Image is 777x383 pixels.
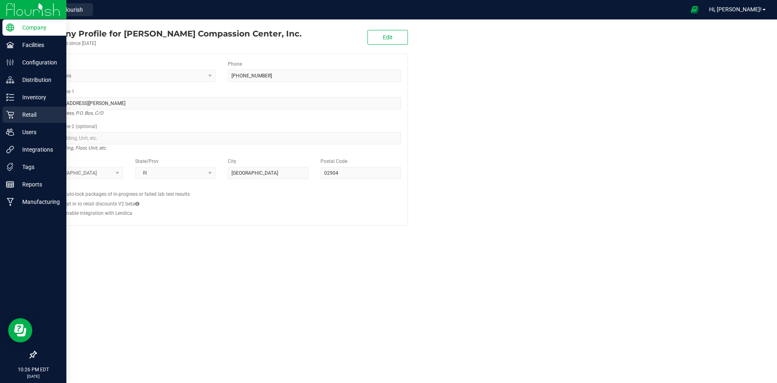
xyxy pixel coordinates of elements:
p: [DATE] [4,373,63,379]
button: Edit [367,30,408,45]
p: 10:26 PM EDT [4,366,63,373]
inline-svg: Distribution [6,76,14,84]
p: Users [14,127,63,137]
inline-svg: Integrations [6,145,14,154]
label: Enable integration with Lendica [64,210,132,217]
inline-svg: Manufacturing [6,198,14,206]
p: Facilities [14,40,63,50]
p: Company [14,23,63,32]
h2: Configs [42,185,401,190]
input: Suite, Building, Unit, etc. [42,132,401,144]
p: Reports [14,180,63,189]
inline-svg: Users [6,128,14,136]
p: Distribution [14,75,63,85]
input: City [228,167,308,179]
p: Manufacturing [14,197,63,207]
i: Street address, P.O. Box, C/O [42,108,103,118]
div: Thomas C. Slater Compassion Center, Inc. [36,28,301,40]
label: Auto-lock packages of in-progress or failed lab test results [64,190,190,198]
inline-svg: Company [6,24,14,32]
p: Configuration [14,58,63,67]
label: Opt in to retail discounts V2 beta [64,200,139,208]
span: Open Ecommerce Menu [686,2,704,17]
i: Suite, Building, Floor, Unit, etc. [42,143,107,153]
input: Postal Code [321,167,401,179]
label: State/Prov [135,158,159,165]
span: Edit [383,34,393,41]
inline-svg: Inventory [6,93,14,101]
label: City [228,158,236,165]
p: Integrations [14,145,63,154]
label: Phone [228,60,242,68]
inline-svg: Facilities [6,41,14,49]
p: Tags [14,162,63,172]
p: Retail [14,110,63,120]
inline-svg: Reports [6,180,14,188]
input: (123) 456-7890 [228,70,401,82]
input: Address [42,97,401,109]
p: Inventory [14,92,63,102]
div: Account active since [DATE] [36,40,301,47]
iframe: Resource center [8,318,32,342]
label: Address Line 2 (optional) [42,123,97,130]
inline-svg: Configuration [6,58,14,66]
label: Postal Code [321,158,347,165]
inline-svg: Retail [6,111,14,119]
inline-svg: Tags [6,163,14,171]
span: Hi, [PERSON_NAME]! [709,6,762,13]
